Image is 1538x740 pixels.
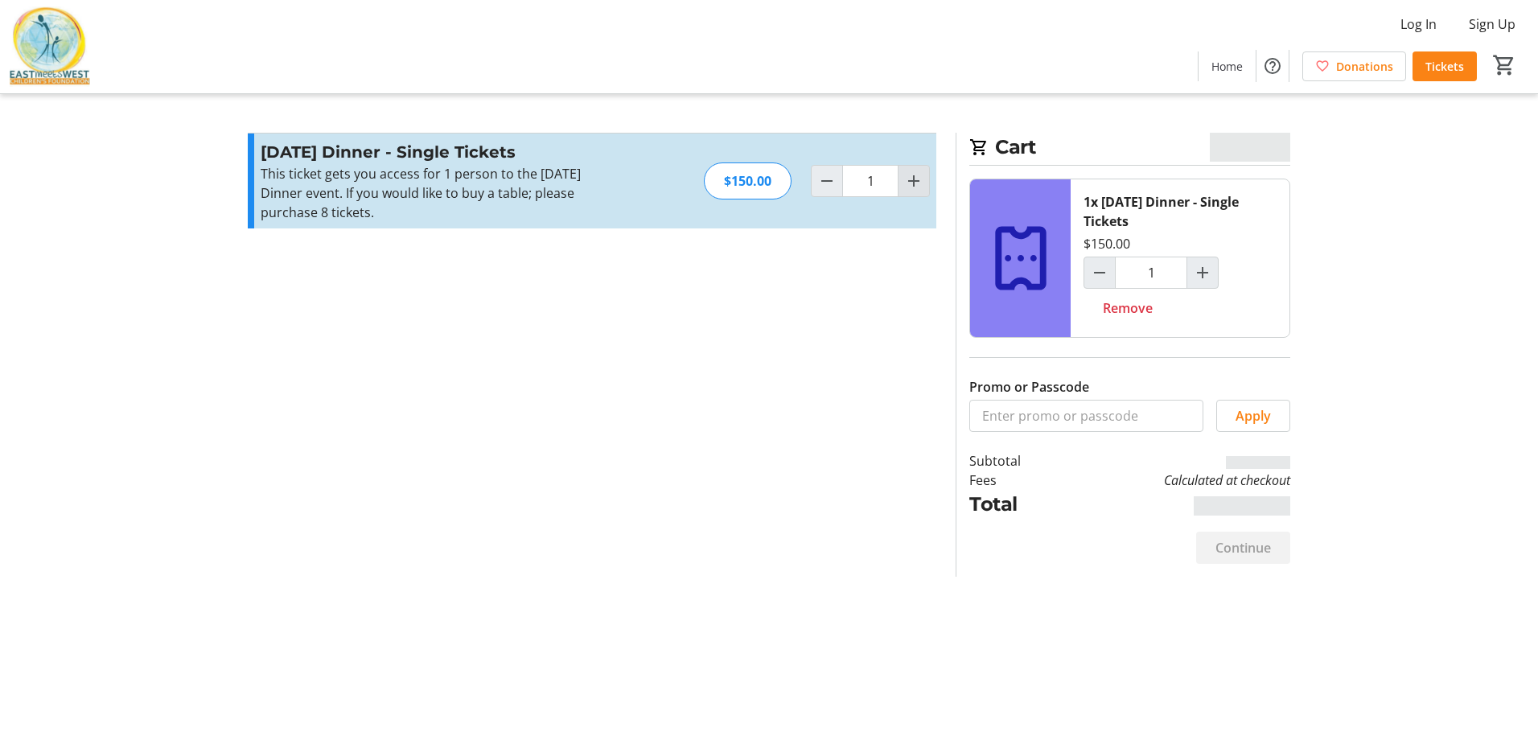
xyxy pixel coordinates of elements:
[1336,58,1393,75] span: Donations
[812,166,842,196] button: Decrement by one
[969,400,1203,432] input: Enter promo or passcode
[1236,406,1271,425] span: Apply
[969,377,1089,397] label: Promo or Passcode
[1490,51,1519,80] button: Cart
[1216,400,1290,432] button: Apply
[969,451,1063,471] td: Subtotal
[1063,471,1290,490] td: Calculated at checkout
[704,162,792,199] div: $150.00
[10,6,90,87] img: East Meets West Children's Foundation's Logo
[1469,14,1515,34] span: Sign Up
[969,133,1290,166] h2: Cart
[1210,133,1291,162] span: CA$0.00
[842,165,899,197] input: Diwali Dinner - Single Tickets Quantity
[1084,292,1172,324] button: Remove
[1302,51,1406,81] a: Donations
[969,471,1063,490] td: Fees
[899,166,929,196] button: Increment by one
[1388,11,1450,37] button: Log In
[1211,58,1243,75] span: Home
[261,164,612,222] div: This ticket gets you access for 1 person to the [DATE] Dinner event. If you would like to buy a t...
[1256,50,1289,82] button: Help
[1103,298,1153,318] span: Remove
[1456,11,1528,37] button: Sign Up
[1187,257,1218,288] button: Increment by one
[1413,51,1477,81] a: Tickets
[1084,234,1130,253] div: $150.00
[1400,14,1437,34] span: Log In
[969,490,1063,519] td: Total
[1199,51,1256,81] a: Home
[1084,192,1277,231] div: 1x [DATE] Dinner - Single Tickets
[1115,257,1187,289] input: Diwali Dinner - Single Tickets Quantity
[1425,58,1464,75] span: Tickets
[261,140,612,164] h3: [DATE] Dinner - Single Tickets
[1084,257,1115,288] button: Decrement by one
